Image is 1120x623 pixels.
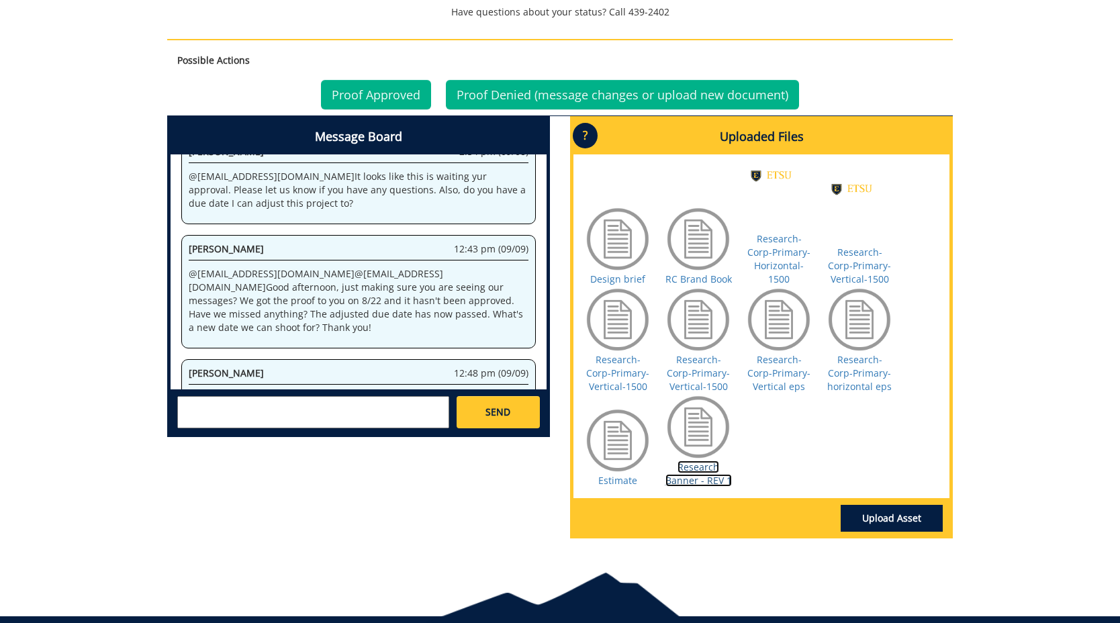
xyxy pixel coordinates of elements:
[167,5,953,19] p: Have questions about your status? Call 439-2402
[827,353,892,393] a: Research-Corp-Primary-horizontal eps
[171,119,547,154] h4: Message Board
[177,54,250,66] strong: Possible Actions
[665,461,732,487] a: Research Banner - REV 1
[454,367,528,380] span: 12:48 pm (09/09)
[841,505,943,532] a: Upload Asset
[457,396,540,428] a: SEND
[747,232,810,285] a: Research-Corp-Primary-Horizontal-1500
[177,396,449,428] textarea: messageToSend
[747,353,810,393] a: Research-Corp-Primary-Vertical eps
[573,119,949,154] h4: Uploaded Files
[189,267,528,334] p: @ [EMAIL_ADDRESS][DOMAIN_NAME] @ [EMAIL_ADDRESS][DOMAIN_NAME] Good afternoon, just making sure yo...
[189,242,264,255] span: [PERSON_NAME]
[189,367,264,379] span: [PERSON_NAME]
[573,123,598,148] p: ?
[586,353,649,393] a: Research-Corp-Primary-Vertical-1500
[189,170,528,210] p: @ [EMAIL_ADDRESS][DOMAIN_NAME] It looks like this is waiting yur approval. Please let us know if ...
[446,80,799,109] a: Proof Denied (message changes or upload new document)
[321,80,431,109] a: Proof Approved
[828,246,891,285] a: Research-Corp-Primary-Vertical-1500
[665,273,732,285] a: RC Brand Book
[598,474,637,487] a: Estimate
[590,273,645,285] a: Design brief
[485,405,510,419] span: SEND
[667,353,730,393] a: Research-Corp-Primary-Vertical-1500
[454,242,528,256] span: 12:43 pm (09/09)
